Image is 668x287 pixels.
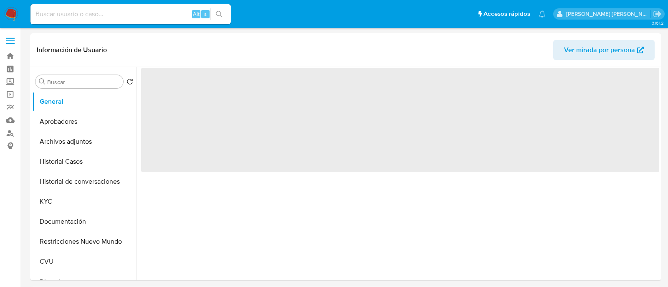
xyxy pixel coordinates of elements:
[566,10,650,18] p: roxana.vasquez@mercadolibre.com
[32,192,137,212] button: KYC
[32,172,137,192] button: Historial de conversaciones
[141,68,659,172] span: ‌
[32,212,137,232] button: Documentación
[483,10,530,18] span: Accesos rápidos
[37,46,107,54] h1: Información de Usuario
[564,40,635,60] span: Ver mirada por persona
[127,78,133,87] button: Volver al orden por defecto
[32,92,137,112] button: General
[32,112,137,132] button: Aprobadores
[47,78,120,86] input: Buscar
[653,10,662,18] a: Salir
[39,78,46,85] button: Buscar
[32,152,137,172] button: Historial Casos
[193,10,200,18] span: Alt
[204,10,207,18] span: s
[539,10,546,17] a: Notificaciones
[32,232,137,252] button: Restricciones Nuevo Mundo
[32,132,137,152] button: Archivos adjuntos
[32,252,137,272] button: CVU
[553,40,655,60] button: Ver mirada por persona
[30,9,231,20] input: Buscar usuario o caso...
[210,8,228,20] button: search-icon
